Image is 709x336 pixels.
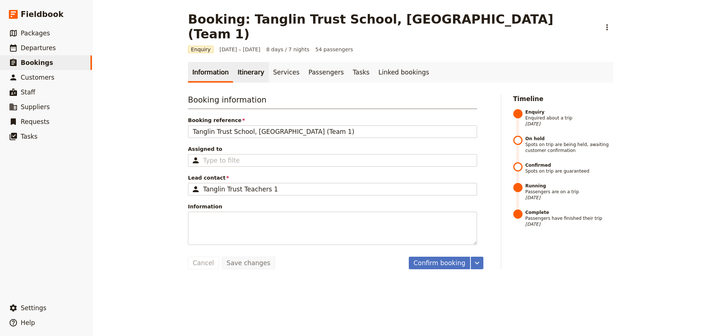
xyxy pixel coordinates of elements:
[188,12,596,41] h1: Booking: Tanglin Trust School, [GEOGRAPHIC_DATA] (Team 1)
[266,46,309,53] span: 8 days / 7 nights
[21,9,64,20] span: Fieldbook
[188,125,477,138] input: Booking reference
[525,209,614,227] span: Passengers have finished their trip
[188,203,477,210] span: Information
[188,94,477,109] h3: Booking information
[188,62,233,83] a: Information
[525,162,614,168] strong: Confirmed
[315,46,353,53] span: 54 passengers
[188,117,477,124] span: Booking reference
[188,174,477,181] span: Lead contact
[233,62,268,83] a: Itinerary
[21,103,50,111] span: Suppliers
[203,156,239,165] input: Assigned to
[188,46,213,53] span: Enquiry
[525,195,614,201] span: [DATE]
[525,136,614,142] strong: On hold
[525,136,614,153] span: Spots on trip are being held, awaiting customer confirmation
[21,89,35,96] span: Staff
[21,118,49,125] span: Requests
[21,59,53,66] span: Bookings
[21,319,35,326] span: Help
[525,183,614,201] span: Passengers are on a trip
[21,74,54,81] span: Customers
[21,30,50,37] span: Packages
[219,46,260,53] span: [DATE] – [DATE]
[525,109,614,127] span: Enquired about a trip
[188,212,477,245] textarea: Information
[222,257,275,269] button: Save changes
[188,257,219,269] button: Cancel
[513,94,614,103] h2: Timeline
[191,185,200,194] span: ​
[188,145,477,153] span: Assigned to
[348,62,374,83] a: Tasks
[409,257,470,269] button: Confirm booking
[304,62,348,83] a: Passengers
[21,44,56,52] span: Departures
[525,183,614,189] strong: Running
[525,121,614,127] span: [DATE]
[21,133,38,140] span: Tasks
[601,21,613,34] button: Actions
[203,186,278,193] span: Tanglin Trust Teachers 1
[471,257,483,269] button: More actions
[525,109,614,115] strong: Enquiry
[525,209,614,215] strong: Complete
[374,62,434,83] a: Linked bookings
[269,62,304,83] a: Services
[525,221,614,227] span: [DATE]
[525,162,614,174] span: Spots on trip are guaranteed
[21,304,47,312] span: Settings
